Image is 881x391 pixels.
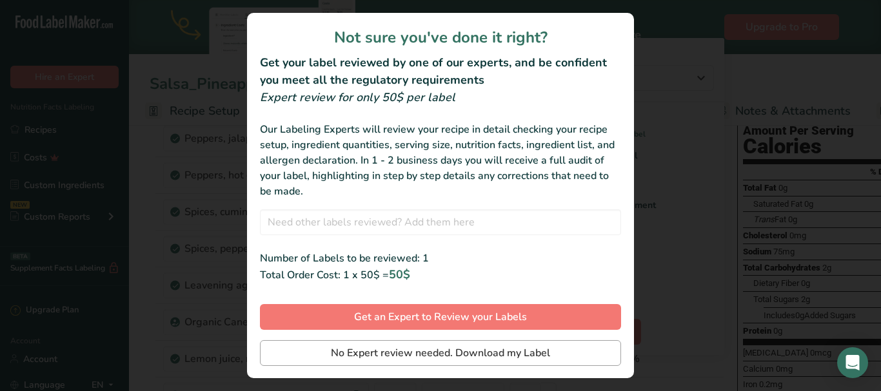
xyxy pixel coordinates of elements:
h2: Get your label reviewed by one of our experts, and be confident you meet all the regulatory requi... [260,54,621,89]
div: Number of Labels to be reviewed: 1 [260,251,621,266]
span: No Expert review needed. Download my Label [331,345,550,361]
input: Need other labels reviewed? Add them here [260,209,621,235]
div: Total Order Cost: 1 x 50$ = [260,266,621,283]
div: Open Intercom Messenger [837,347,868,378]
div: Expert review for only 50$ per label [260,89,621,106]
span: Get an Expert to Review your Labels [354,309,527,325]
span: 50$ [389,267,410,282]
button: Get an Expert to Review your Labels [260,304,621,330]
div: Our Labeling Experts will review your recipe in detail checking your recipe setup, ingredient qua... [260,122,621,199]
h1: Not sure you've done it right? [260,26,621,49]
button: No Expert review needed. Download my Label [260,340,621,366]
